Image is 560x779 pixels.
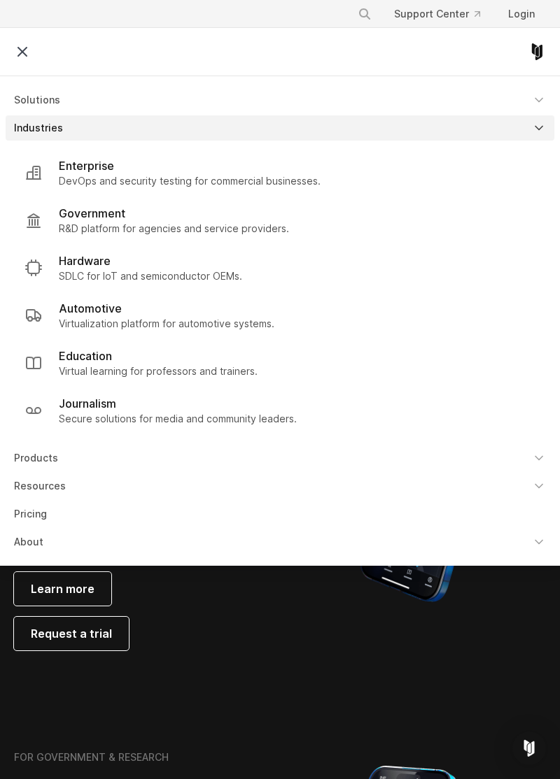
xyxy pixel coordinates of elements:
[6,87,554,555] div: Navigation Menu
[352,1,377,27] button: Search
[59,252,111,269] p: Hardware
[14,339,546,387] a: Education Virtual learning for professors and trainers.
[6,115,554,141] a: Industries
[346,1,546,27] div: Navigation Menu
[14,292,546,339] a: Automotive Virtualization platform for automotive systems.
[383,1,491,27] a: Support Center
[59,205,125,222] p: Government
[14,572,111,606] a: Learn more
[6,501,554,527] a: Pricing
[14,617,129,650] a: Request a trial
[59,222,289,236] p: R&D platform for agencies and service providers.
[59,317,274,331] p: Virtualization platform for automotive systems.
[59,364,258,378] p: Virtual learning for professors and trainers.
[59,300,122,317] p: Automotive
[497,1,546,27] a: Login
[59,395,116,412] p: Journalism
[59,269,242,283] p: SDLC for IoT and semiconductor OEMs.
[31,580,94,597] span: Learn more
[6,473,554,499] a: Resources
[59,157,114,174] p: Enterprise
[528,43,546,60] a: Corellium Home
[14,149,546,196] a: Enterprise DevOps and security testing for commercial businesses.
[14,751,169,764] h6: FOR GOVERNMENT & RESEARCH
[6,529,554,555] a: About
[6,445,554,471] a: Products
[14,387,546,434] a: Journalism Secure solutions for media and community leaders.
[59,348,112,364] p: Education
[14,244,546,292] a: Hardware SDLC for IoT and semiconductor OEMs.
[59,412,297,426] p: Secure solutions for media and community leaders.
[31,625,112,642] span: Request a trial
[59,174,321,188] p: DevOps and security testing for commercial businesses.
[14,196,546,244] a: Government R&D platform for agencies and service providers.
[6,87,554,113] a: Solutions
[512,731,546,765] div: Open Intercom Messenger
